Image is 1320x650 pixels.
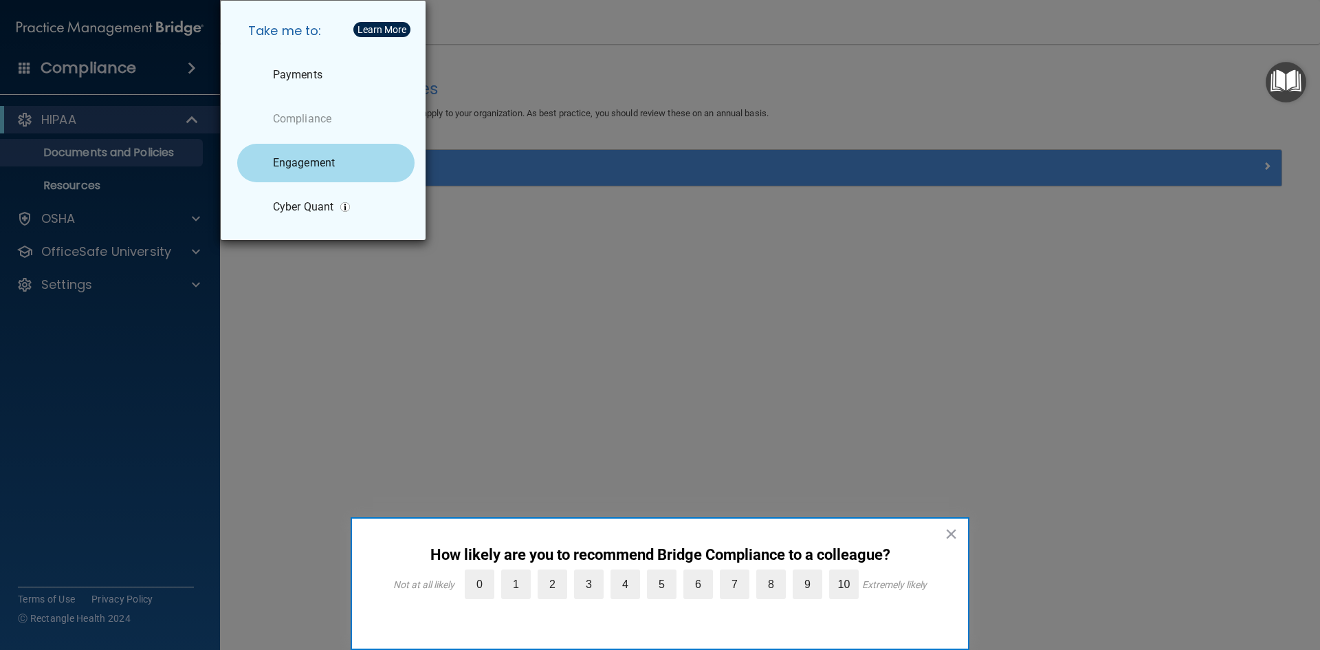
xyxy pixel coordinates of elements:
button: Close [945,523,958,545]
a: Compliance [237,100,415,138]
button: Open Resource Center [1266,62,1306,102]
h5: Take me to: [237,12,415,50]
div: Learn More [357,25,406,34]
label: 9 [793,570,822,599]
button: Learn More [353,22,410,37]
div: Extremely likely [862,579,927,590]
p: Cyber Quant [273,200,333,214]
label: 5 [647,570,676,599]
label: 6 [683,570,713,599]
label: 8 [756,570,786,599]
div: Not at all likely [393,579,454,590]
a: Cyber Quant [237,188,415,226]
label: 3 [574,570,604,599]
label: 0 [465,570,494,599]
label: 1 [501,570,531,599]
label: 2 [538,570,567,599]
label: 7 [720,570,749,599]
a: Engagement [237,144,415,182]
a: Payments [237,56,415,94]
p: How likely are you to recommend Bridge Compliance to a colleague? [379,546,940,564]
label: 4 [610,570,640,599]
label: 10 [829,570,859,599]
p: Payments [273,68,322,82]
p: Engagement [273,156,335,170]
